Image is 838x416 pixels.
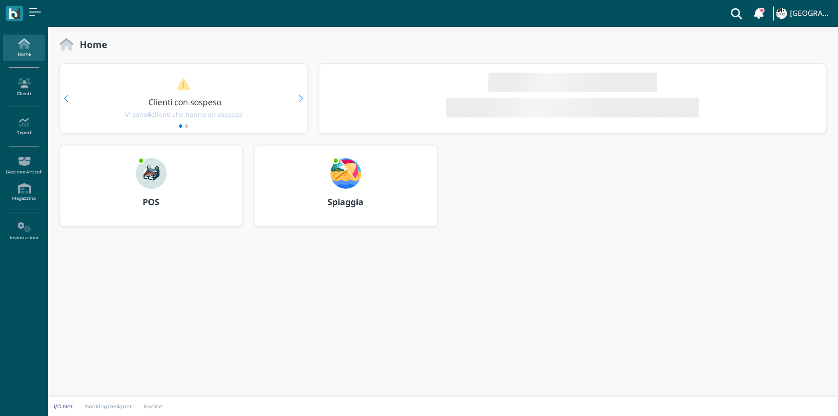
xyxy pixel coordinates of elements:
[790,10,832,18] h4: [GEOGRAPHIC_DATA]
[80,98,291,107] h3: Clienti con sospeso
[3,152,45,179] a: Gestione Articoli
[78,78,289,119] a: Clienti con sospeso Vi sono6clienti che hanno un sospeso
[60,64,307,133] div: 1 / 2
[3,218,45,245] a: Impostazioni
[73,39,107,49] h2: Home
[3,179,45,206] a: Magazzino
[147,111,151,118] b: 6
[254,145,437,238] a: ... Spiaggia
[775,2,832,25] a: ... [GEOGRAPHIC_DATA]
[328,196,364,208] b: Spiaggia
[143,196,159,208] b: POS
[3,35,45,61] a: Home
[776,8,787,19] img: ...
[125,110,242,119] span: Vi sono clienti che hanno un sospeso
[3,113,45,140] a: Report
[330,158,361,189] img: ...
[136,158,167,189] img: ...
[9,8,20,19] img: logo
[60,145,243,238] a: ... POS
[3,74,45,100] a: Clienti
[64,95,68,102] div: Previous slide
[299,95,303,102] div: Next slide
